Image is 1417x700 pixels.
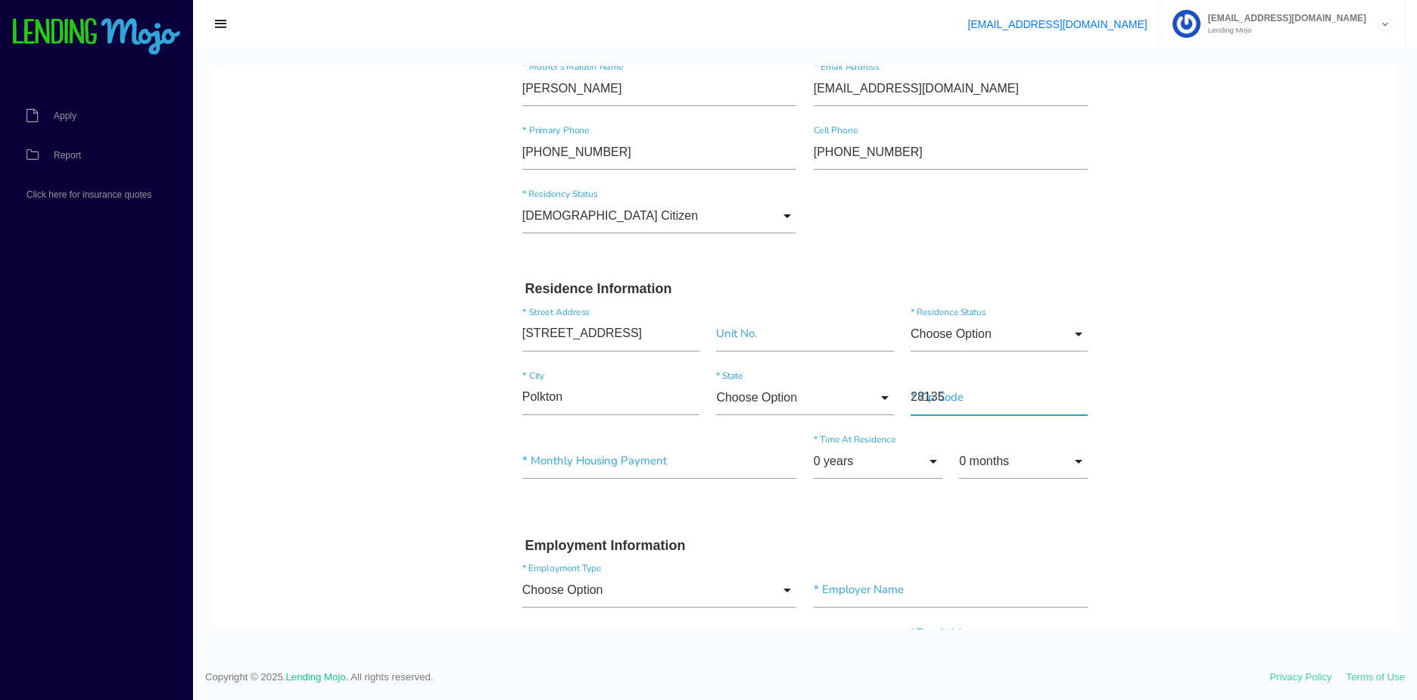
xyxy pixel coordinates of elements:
small: Lending Mojo [1201,27,1366,34]
h3: Residence Information [312,215,872,232]
a: Privacy Policy [1270,671,1332,683]
img: logo-small.png [11,18,182,56]
h3: Employment Information [312,472,872,489]
a: [EMAIL_ADDRESS][DOMAIN_NAME] [967,18,1147,30]
img: Profile image [1173,10,1201,38]
span: Click here for insurance quotes [26,190,151,199]
a: Terms of Use [1346,671,1405,683]
a: Lending Mojo [286,671,346,683]
span: Report [54,151,81,160]
span: [EMAIL_ADDRESS][DOMAIN_NAME] [1201,14,1366,23]
span: Copyright © 2025. . All rights reserved. [205,670,1270,685]
span: Apply [54,111,76,120]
